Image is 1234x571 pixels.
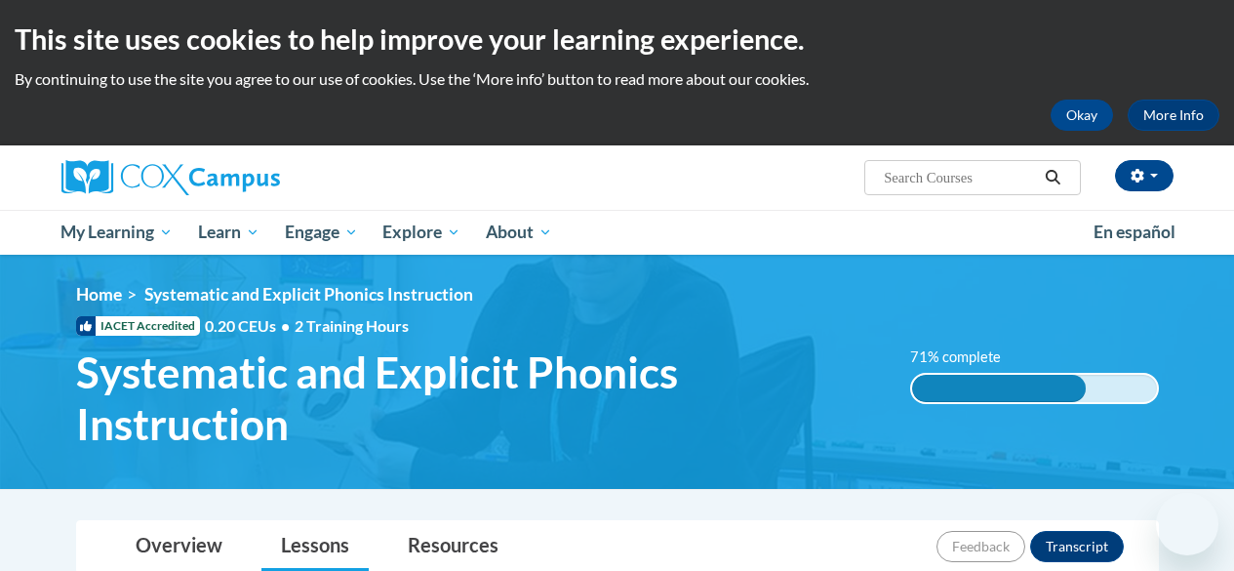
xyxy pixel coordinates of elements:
span: En español [1094,222,1175,242]
button: Okay [1051,100,1113,131]
h2: This site uses cookies to help improve your learning experience. [15,20,1219,59]
a: About [473,210,565,255]
span: About [486,221,552,244]
span: IACET Accredited [76,316,200,336]
button: Search [1038,166,1067,189]
span: Systematic and Explicit Phonics Instruction [144,284,473,305]
a: En español [1081,212,1188,253]
div: Main menu [47,210,1188,255]
span: Explore [382,221,460,244]
input: Search Courses [882,166,1038,189]
span: Systematic and Explicit Phonics Instruction [76,347,881,450]
div: 71% complete [912,375,1086,402]
button: Account Settings [1115,160,1174,191]
button: Feedback [936,531,1025,562]
iframe: Button to launch messaging window [1156,493,1218,555]
img: Cox Campus [61,160,280,195]
span: • [281,316,290,335]
span: Learn [198,221,259,244]
span: My Learning [60,221,173,244]
label: 71% complete [910,347,1022,368]
a: Engage [272,210,371,255]
a: My Learning [49,210,186,255]
p: By continuing to use the site you agree to our use of cookies. Use the ‘More info’ button to read... [15,68,1219,90]
a: More Info [1128,100,1219,131]
span: 0.20 CEUs [205,315,295,337]
span: 2 Training Hours [295,316,409,335]
a: Learn [185,210,272,255]
a: Home [76,284,122,305]
a: Explore [370,210,473,255]
span: Engage [285,221,358,244]
a: Cox Campus [61,160,413,195]
button: Transcript [1030,531,1124,562]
